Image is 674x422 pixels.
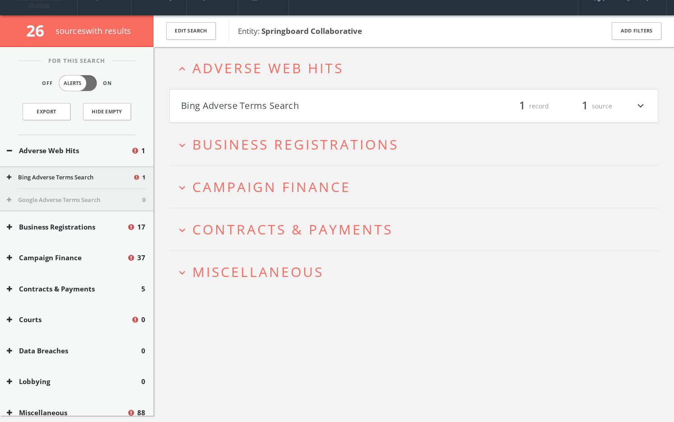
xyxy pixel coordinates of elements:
[515,98,529,114] span: 1
[192,220,393,239] span: Contracts & Payments
[137,253,145,263] span: 37
[142,173,145,182] span: 1
[261,26,362,36] b: Springboard Collaborative
[42,80,53,87] span: Off
[495,98,549,114] div: record
[166,22,216,40] button: Edit Search
[176,137,658,152] button: expand_moreBusiness Registrations
[635,98,646,114] i: expand_more
[192,135,399,154] span: Business Registrations
[176,264,658,279] button: expand_moreMiscellaneous
[7,145,131,156] button: Adverse Web Hits
[7,408,127,418] button: Miscellaneous
[181,98,414,114] button: Bing Adverse Terms Search
[7,253,127,263] button: Campaign Finance
[176,182,188,194] i: expand_more
[141,314,145,325] span: 0
[176,179,658,194] button: expand_moreCampaign Finance
[558,98,612,114] div: source
[142,196,145,205] span: 0
[26,20,52,41] span: 26
[7,346,141,356] button: Data Breaches
[578,98,592,114] span: 1
[137,222,145,232] span: 17
[141,284,145,294] span: 5
[42,56,112,66] span: For This Search
[176,222,658,237] button: expand_moreContracts & Payments
[56,25,131,36] span: source s with results
[141,145,145,156] span: 1
[176,61,658,75] button: expand_lessAdverse Web Hits
[103,80,112,87] span: On
[192,59,344,77] span: Adverse Web Hits
[23,103,70,120] a: Export
[7,173,133,182] button: Bing Adverse Terms Search
[7,196,142,205] button: Google Adverse Terms Search
[612,22,661,40] button: Add Filters
[7,376,141,387] button: Lobbying
[83,103,131,120] button: Hide Empty
[176,267,188,279] i: expand_more
[176,139,188,151] i: expand_more
[137,408,145,418] span: 88
[141,376,145,387] span: 0
[141,346,145,356] span: 0
[7,222,127,232] button: Business Registrations
[7,314,131,325] button: Courts
[176,63,188,75] i: expand_less
[192,263,324,281] span: Miscellaneous
[192,178,351,196] span: Campaign Finance
[176,224,188,236] i: expand_more
[238,26,362,36] span: Entity:
[7,284,141,294] button: Contracts & Payments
